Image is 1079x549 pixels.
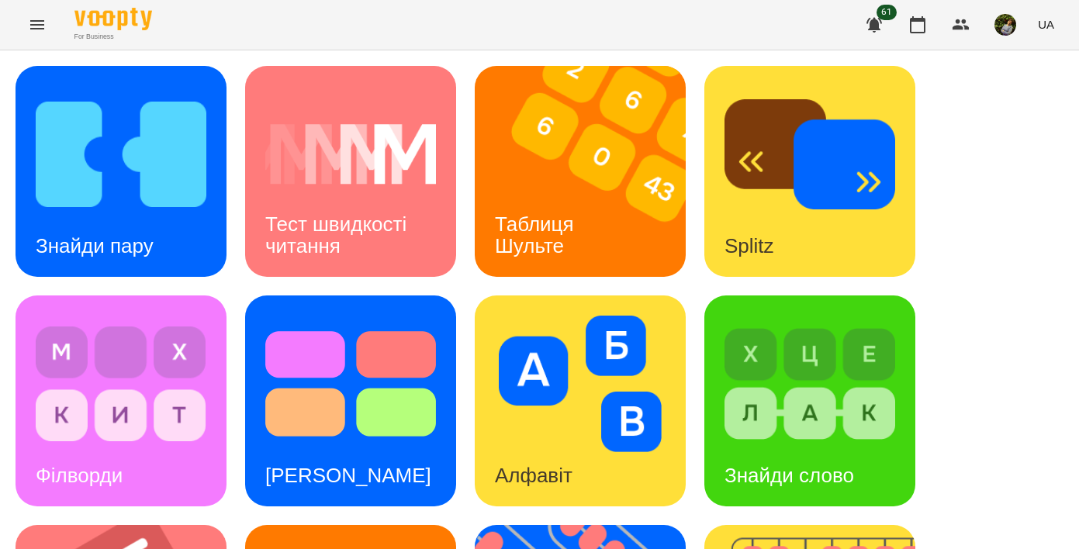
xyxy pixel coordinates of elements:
[877,5,897,20] span: 61
[245,295,456,506] a: Тест Струпа[PERSON_NAME]
[265,316,436,452] img: Тест Струпа
[36,316,206,452] img: Філворди
[725,86,895,223] img: Splitz
[495,464,572,487] h3: Алфавіт
[74,32,152,42] span: For Business
[475,295,686,506] a: АлфавітАлфавіт
[1038,16,1054,33] span: UA
[704,66,915,277] a: SplitzSplitz
[994,14,1016,36] img: b75e9dd987c236d6cf194ef640b45b7d.jpg
[725,464,854,487] h3: Знайди слово
[475,66,705,277] img: Таблиця Шульте
[36,464,123,487] h3: Філворди
[475,66,686,277] a: Таблиця ШультеТаблиця Шульте
[725,316,895,452] img: Знайди слово
[495,212,579,257] h3: Таблиця Шульте
[19,6,56,43] button: Menu
[495,316,666,452] img: Алфавіт
[265,212,412,257] h3: Тест швидкості читання
[36,234,154,257] h3: Знайди пару
[16,66,227,277] a: Знайди паруЗнайди пару
[74,8,152,30] img: Voopty Logo
[725,234,774,257] h3: Splitz
[704,295,915,506] a: Знайди словоЗнайди слово
[265,86,436,223] img: Тест швидкості читання
[1032,10,1060,39] button: UA
[36,86,206,223] img: Знайди пару
[265,464,431,487] h3: [PERSON_NAME]
[245,66,456,277] a: Тест швидкості читанняТест швидкості читання
[16,295,227,506] a: ФілвордиФілворди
